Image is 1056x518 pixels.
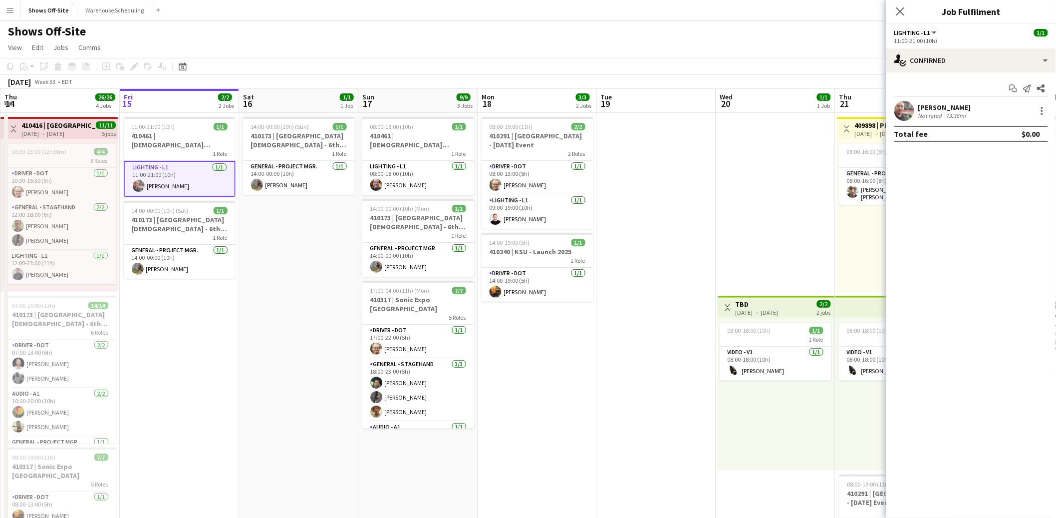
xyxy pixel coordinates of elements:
h3: 410291 | [GEOGRAPHIC_DATA] - [DATE] Event [482,131,593,149]
span: 1/1 [817,93,831,101]
div: 1 Job [817,102,830,109]
app-card-role: Driver - DOT1/114:00-19:00 (5h)[PERSON_NAME] [482,268,593,302]
span: 08:00-19:00 (11h) [847,481,891,488]
span: 1/1 [214,123,228,130]
button: Shows Off-Site [20,0,77,20]
span: 1/1 [452,205,466,212]
app-card-role: Audio - A12/210:00-20:00 (10h)[PERSON_NAME][PERSON_NAME] [4,388,116,437]
div: 11:00-21:00 (10h) [894,37,1048,44]
div: EDT [62,78,72,85]
span: 08:00-18:00 (10h) [370,123,414,130]
app-job-card: 08:00-16:00 (8h)1/11 RoleGeneral - Project Mgr.1/108:00-16:00 (8h)[PERSON_NAME] [PERSON_NAME] [839,144,951,205]
span: Week 33 [33,78,58,85]
app-card-role: General - Project Mgr.1/114:00-00:00 (10h)[PERSON_NAME] [243,161,355,195]
a: View [4,41,26,54]
app-card-role: Video - V11/108:00-18:00 (10h)[PERSON_NAME] [839,347,951,381]
span: 08:00-19:00 (11h) [12,454,56,461]
app-card-role: Lighting - L11/109:00-19:00 (10h)[PERSON_NAME] [482,195,593,229]
span: 17:00-04:00 (11h) (Mon) [370,287,430,294]
app-card-role: Lighting - L11/112:00-23:00 (11h)[PERSON_NAME] [4,250,116,284]
span: Thu [839,92,852,101]
button: Warehouse Scheduling [77,0,152,20]
span: Comms [78,43,101,52]
span: 1 Role [213,234,228,241]
span: 7/7 [94,454,108,461]
h3: 410416 | [GEOGRAPHIC_DATA][DEMOGRAPHIC_DATA] - [GEOGRAPHIC_DATA] [21,121,96,130]
span: 1/1 [340,93,354,101]
span: Sat [243,92,254,101]
span: Wed [720,92,733,101]
h3: 410173 | [GEOGRAPHIC_DATA][DEMOGRAPHIC_DATA] - 6th Grade Fall Camp FFA 2025 [243,131,355,149]
span: 14:00-00:00 (10h) (Sun) [251,123,309,130]
h3: 409898 | PDH Systems - Rock the Smokies 2025 [855,121,929,130]
div: $0.00 [1022,129,1040,139]
h3: 410317 | Sonic Expo [GEOGRAPHIC_DATA] [362,295,474,313]
div: 2 Jobs [219,102,234,109]
h3: 410240 | KSU - Launch 2025 [482,247,593,256]
span: 1 Role [571,257,585,264]
app-card-role: Driver - DOT2/207:00-13:00 (6h)[PERSON_NAME][PERSON_NAME] [4,340,116,388]
span: 14:00-00:00 (10h) (Mon) [370,205,430,212]
div: 4 Jobs [96,102,115,109]
a: Comms [74,41,105,54]
span: Mon [482,92,495,101]
app-job-card: 14:00-19:00 (5h)1/1410240 | KSU - Launch 20251 RoleDriver - DOT1/114:00-19:00 (5h)[PERSON_NAME] [482,233,593,302]
span: 1 Role [809,336,823,343]
span: 2 Roles [568,150,585,157]
h3: 410291 | [GEOGRAPHIC_DATA] - [DATE] Event [839,489,951,507]
span: 07:00-20:00 (13h) [12,302,56,309]
app-job-card: 14:00-00:00 (10h) (Sun)1/1410173 | [GEOGRAPHIC_DATA][DEMOGRAPHIC_DATA] - 6th Grade Fall Camp FFA ... [243,117,355,195]
app-job-card: 08:00-18:00 (10h)1/11 RoleVideo - V11/108:00-18:00 (10h)[PERSON_NAME] [839,323,951,381]
span: 14/14 [88,302,108,309]
div: 14:00-00:00 (10h) (Mon)1/1410173 | [GEOGRAPHIC_DATA][DEMOGRAPHIC_DATA] - 6th Grade Fall Camp FFA ... [362,199,474,277]
app-card-role: Video - V11/108:00-18:00 (10h)[PERSON_NAME] [720,347,831,381]
div: 08:00-18:00 (10h)1/11 RoleVideo - V11/108:00-18:00 (10h)[PERSON_NAME] [720,323,831,381]
span: Fri [124,92,133,101]
app-job-card: 10:30-23:00 (12h30m)4/43 RolesDriver - DOT1/110:30-15:30 (5h)[PERSON_NAME]General - Stagehand2/21... [4,144,116,284]
div: 5 jobs [102,129,116,137]
span: 9/9 [457,93,471,101]
div: 17:00-04:00 (11h) (Mon)7/7410317 | Sonic Expo [GEOGRAPHIC_DATA]5 RolesDriver - DOT1/117:00-22:00 ... [362,281,474,429]
span: 1/1 [571,239,585,246]
span: Lighting - L1 [894,29,930,36]
span: 08:00-18:00 (10h) [847,327,890,334]
div: 2 Jobs [576,102,592,109]
span: 5 Roles [91,481,108,488]
span: 11:00-21:00 (10h) [132,123,175,130]
div: 3 Jobs [457,102,473,109]
app-job-card: 08:00-19:00 (11h)2/2410291 | [GEOGRAPHIC_DATA] - [DATE] Event2 RolesDriver - DOT1/108:00-13:00 (5... [482,117,593,229]
span: 1/1 [214,207,228,214]
span: 20 [719,98,733,109]
span: 19 [599,98,612,109]
a: Jobs [49,41,72,54]
app-job-card: 08:00-18:00 (10h)1/1410461 | [DEMOGRAPHIC_DATA][GEOGRAPHIC_DATA]1 RoleLighting - L11/108:00-18:00... [362,117,474,195]
div: [PERSON_NAME] [918,103,971,112]
app-card-role: Audio - A11/1 [362,422,474,456]
span: Thu [4,92,17,101]
div: Not rated [918,112,944,119]
div: [DATE] → [DATE] [855,130,929,137]
app-card-role: Driver - DOT1/110:30-15:30 (5h)[PERSON_NAME] [4,168,116,202]
span: 2/2 [571,123,585,130]
app-card-role: General - Project Mgr.1/114:00-00:00 (10h)[PERSON_NAME] [124,245,236,279]
span: 18 [480,98,495,109]
app-card-role: Lighting - L11/111:00-21:00 (10h)[PERSON_NAME] [124,161,236,197]
div: 2 jobs [817,308,831,316]
span: 11/11 [96,121,116,129]
app-job-card: 14:00-00:00 (10h) (Sat)1/1410173 | [GEOGRAPHIC_DATA][DEMOGRAPHIC_DATA] - 6th Grade Fall Camp FFA ... [124,201,236,279]
button: Lighting - L1 [894,29,938,36]
span: 08:00-19:00 (11h) [490,123,533,130]
div: Total fee [894,129,928,139]
app-card-role: General - Project Mgr.1/114:00-00:00 (10h)[PERSON_NAME] [362,243,474,277]
span: 14 [3,98,17,109]
h3: TBD [736,300,779,309]
div: 73.36mi [944,112,968,119]
h1: Shows Off-Site [8,24,86,39]
a: Edit [28,41,47,54]
span: 2/2 [817,300,831,308]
